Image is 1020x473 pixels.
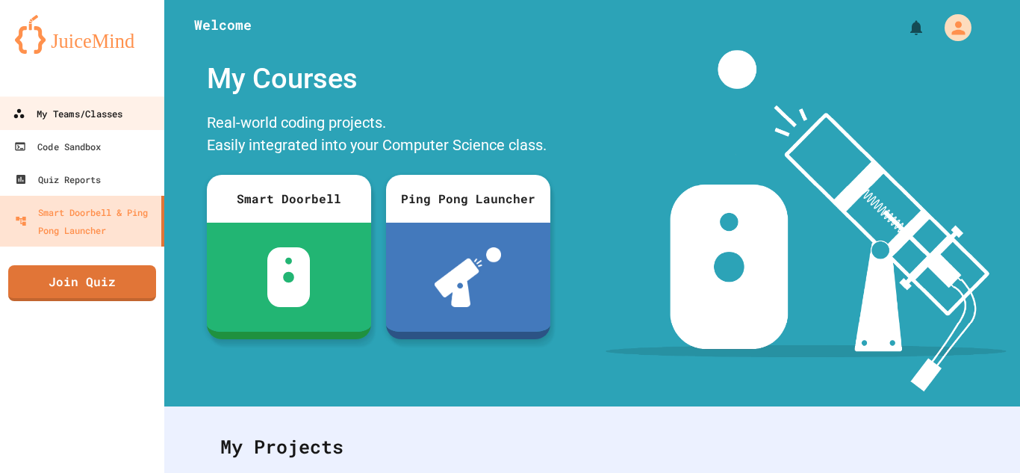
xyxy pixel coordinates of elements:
[8,265,156,301] a: Join Quiz
[15,203,155,239] div: Smart Doorbell & Ping Pong Launcher
[199,50,558,108] div: My Courses
[15,170,101,188] div: Quiz Reports
[929,10,975,45] div: My Account
[15,15,149,54] img: logo-orange.svg
[13,105,122,123] div: My Teams/Classes
[267,247,310,307] img: sdb-white.svg
[199,108,558,164] div: Real-world coding projects. Easily integrated into your Computer Science class.
[14,137,101,155] div: Code Sandbox
[606,50,1006,392] img: banner-image-my-projects.png
[207,175,371,223] div: Smart Doorbell
[880,15,929,40] div: My Notifications
[386,175,550,223] div: Ping Pong Launcher
[435,247,501,307] img: ppl-with-ball.png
